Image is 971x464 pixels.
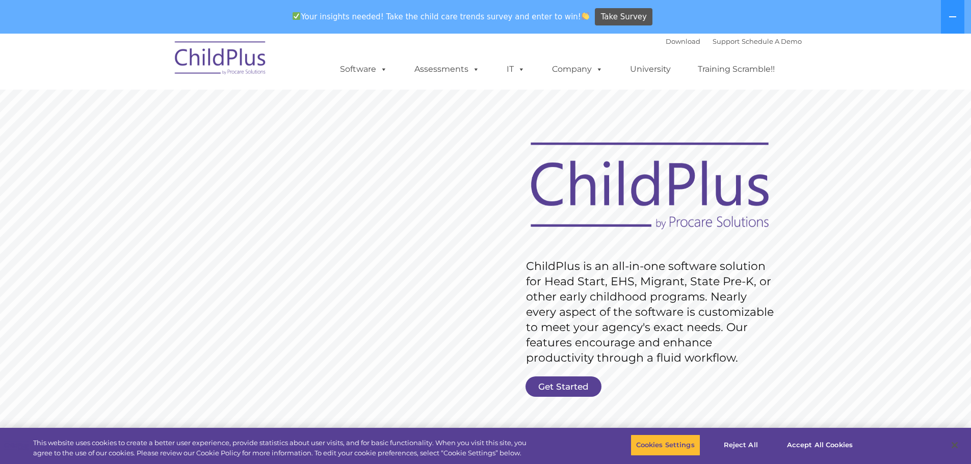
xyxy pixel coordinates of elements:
img: 👏 [582,12,589,20]
button: Accept All Cookies [781,434,858,456]
button: Reject All [709,434,773,456]
a: University [620,59,681,79]
a: Schedule A Demo [742,37,802,45]
img: ChildPlus by Procare Solutions [170,34,272,85]
button: Close [943,434,966,456]
a: Take Survey [595,8,652,26]
a: Assessments [404,59,490,79]
a: Download [666,37,700,45]
a: Software [330,59,398,79]
a: Company [542,59,613,79]
span: Your insights needed! Take the child care trends survey and enter to win! [288,7,594,26]
a: Get Started [526,376,601,397]
a: Training Scramble!! [688,59,785,79]
div: This website uses cookies to create a better user experience, provide statistics about user visit... [33,438,534,458]
font: | [666,37,802,45]
rs-layer: ChildPlus is an all-in-one software solution for Head Start, EHS, Migrant, State Pre-K, or other ... [526,259,779,366]
img: ✅ [293,12,300,20]
button: Cookies Settings [631,434,700,456]
a: Support [713,37,740,45]
a: IT [496,59,535,79]
span: Take Survey [601,8,647,26]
